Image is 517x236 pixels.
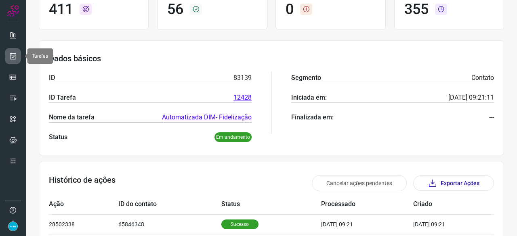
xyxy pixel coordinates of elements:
p: Sucesso [221,219,258,229]
a: Automatizada DIM- Fidelização [162,113,252,122]
td: Ação [49,194,118,214]
h3: Histórico de ações [49,175,116,191]
td: Status [221,194,321,214]
td: 28502338 [49,214,118,234]
td: Processado [321,194,413,214]
p: Iniciada em: [291,93,327,102]
h1: 0 [286,1,294,18]
p: Segmento [291,73,321,83]
p: Finalizada em: [291,113,334,122]
h3: Dados básicos [49,54,494,63]
td: ID do contato [118,194,221,214]
span: Tarefas [32,53,48,59]
img: Logo [7,5,19,17]
p: Nome da tarefa [49,113,95,122]
p: [DATE] 09:21:11 [448,93,494,102]
p: ID Tarefa [49,93,76,102]
p: Status [49,132,67,142]
img: 4352b08165ebb499c4ac5b335522ff74.png [8,221,18,231]
button: Cancelar ações pendentes [312,175,407,191]
h1: 56 [167,1,183,18]
button: Exportar Ações [413,175,494,191]
p: ID [49,73,55,83]
h1: 411 [49,1,73,18]
p: Contato [471,73,494,83]
td: [DATE] 09:21 [321,214,413,234]
h1: 355 [404,1,429,18]
td: Criado [413,194,470,214]
p: 83139 [233,73,252,83]
td: 65846348 [118,214,221,234]
a: 12428 [233,93,252,102]
p: --- [489,113,494,122]
td: [DATE] 09:21 [413,214,470,234]
p: Em andamento [214,132,252,142]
